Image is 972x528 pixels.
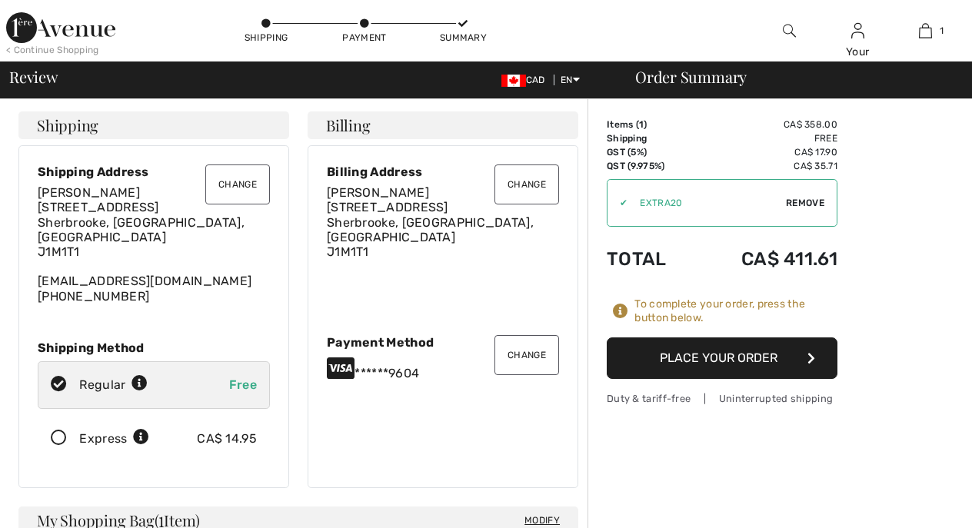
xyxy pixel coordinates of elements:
[229,377,257,392] span: Free
[634,297,837,325] div: To complete your order, press the button below.
[327,335,559,350] div: Payment Method
[695,233,837,285] td: CA$ 411.61
[9,69,58,85] span: Review
[205,164,270,204] button: Change
[494,335,559,375] button: Change
[607,196,627,210] div: ✔
[6,12,115,43] img: 1ère Avenue
[851,22,864,40] img: My Info
[327,164,559,179] div: Billing Address
[341,31,388,45] div: Payment
[79,430,149,448] div: Express
[501,75,551,85] span: CAD
[79,376,148,394] div: Regular
[607,233,695,285] td: Total
[607,118,695,131] td: Items ( )
[501,75,526,87] img: Canadian Dollar
[940,24,944,38] span: 1
[38,185,140,200] span: [PERSON_NAME]
[919,22,932,40] img: My Bag
[326,118,370,133] span: Billing
[524,513,560,528] span: Modify
[607,159,695,173] td: QST (9.975%)
[607,131,695,145] td: Shipping
[327,200,534,259] span: [STREET_ADDRESS] Sherbrooke, [GEOGRAPHIC_DATA], [GEOGRAPHIC_DATA] J1M1T1
[695,145,837,159] td: CA$ 17.90
[494,164,559,204] button: Change
[38,185,270,304] div: [EMAIL_ADDRESS][DOMAIN_NAME] [PHONE_NUMBER]
[617,69,963,85] div: Order Summary
[639,119,644,130] span: 1
[440,31,486,45] div: Summary
[607,337,837,379] button: Place Your Order
[695,131,837,145] td: Free
[695,118,837,131] td: CA$ 358.00
[37,118,98,133] span: Shipping
[327,185,429,200] span: [PERSON_NAME]
[695,159,837,173] td: CA$ 35.71
[243,31,289,45] div: Shipping
[893,22,959,40] a: 1
[38,200,245,259] span: [STREET_ADDRESS] Sherbrooke, [GEOGRAPHIC_DATA], [GEOGRAPHIC_DATA] J1M1T1
[197,430,257,448] div: CA$ 14.95
[38,164,270,179] div: Shipping Address
[851,23,864,38] a: Sign In
[607,391,837,406] div: Duty & tariff-free | Uninterrupted shipping
[783,22,796,40] img: search the website
[607,145,695,159] td: GST (5%)
[627,180,786,226] input: Promo code
[824,44,890,60] div: Your
[786,196,824,210] span: Remove
[561,75,580,85] span: EN
[38,340,270,355] div: Shipping Method
[6,43,99,57] div: < Continue Shopping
